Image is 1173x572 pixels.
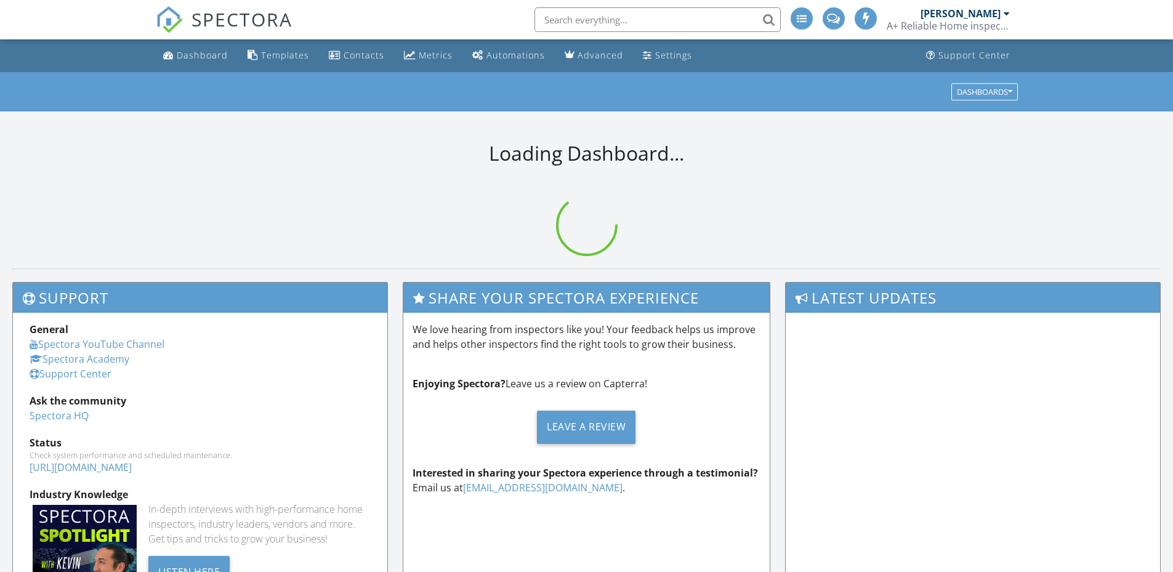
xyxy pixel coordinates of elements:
[324,44,389,67] a: Contacts
[30,393,371,408] div: Ask the community
[243,44,314,67] a: Templates
[951,83,1018,100] button: Dashboards
[30,450,371,460] div: Check system performance and scheduled maintenance.
[30,461,132,474] a: [URL][DOMAIN_NAME]
[537,411,635,444] div: Leave a Review
[13,283,387,313] h3: Support
[560,44,628,67] a: Advanced
[938,49,1010,61] div: Support Center
[638,44,697,67] a: Settings
[786,283,1160,313] h3: Latest Updates
[158,44,233,67] a: Dashboard
[148,502,371,546] div: In-depth interviews with high-performance home inspectors, industry leaders, vendors and more. Ge...
[177,49,228,61] div: Dashboard
[413,401,761,453] a: Leave a Review
[30,323,68,336] strong: General
[30,487,371,502] div: Industry Knowledge
[419,49,453,61] div: Metrics
[413,376,761,391] p: Leave us a review on Capterra!
[578,49,623,61] div: Advanced
[30,409,89,422] a: Spectora HQ
[191,6,292,32] span: SPECTORA
[30,337,164,351] a: Spectora YouTube Channel
[467,44,550,67] a: Automations (Advanced)
[413,377,506,390] strong: Enjoying Spectora?
[30,367,111,381] a: Support Center
[463,481,623,494] a: [EMAIL_ADDRESS][DOMAIN_NAME]
[921,44,1015,67] a: Support Center
[403,283,770,313] h3: Share Your Spectora Experience
[156,17,292,42] a: SPECTORA
[156,6,183,33] img: The Best Home Inspection Software - Spectora
[413,465,761,495] p: Email us at .
[261,49,309,61] div: Templates
[486,49,545,61] div: Automations
[413,466,758,480] strong: Interested in sharing your Spectora experience through a testimonial?
[957,87,1012,96] div: Dashboards
[344,49,384,61] div: Contacts
[30,352,129,366] a: Spectora Academy
[413,322,761,352] p: We love hearing from inspectors like you! Your feedback helps us improve and helps other inspecto...
[655,49,692,61] div: Settings
[534,7,781,32] input: Search everything...
[921,7,1001,20] div: [PERSON_NAME]
[887,20,1010,32] div: A+ Reliable Home inspections LLC
[399,44,458,67] a: Metrics
[30,435,371,450] div: Status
